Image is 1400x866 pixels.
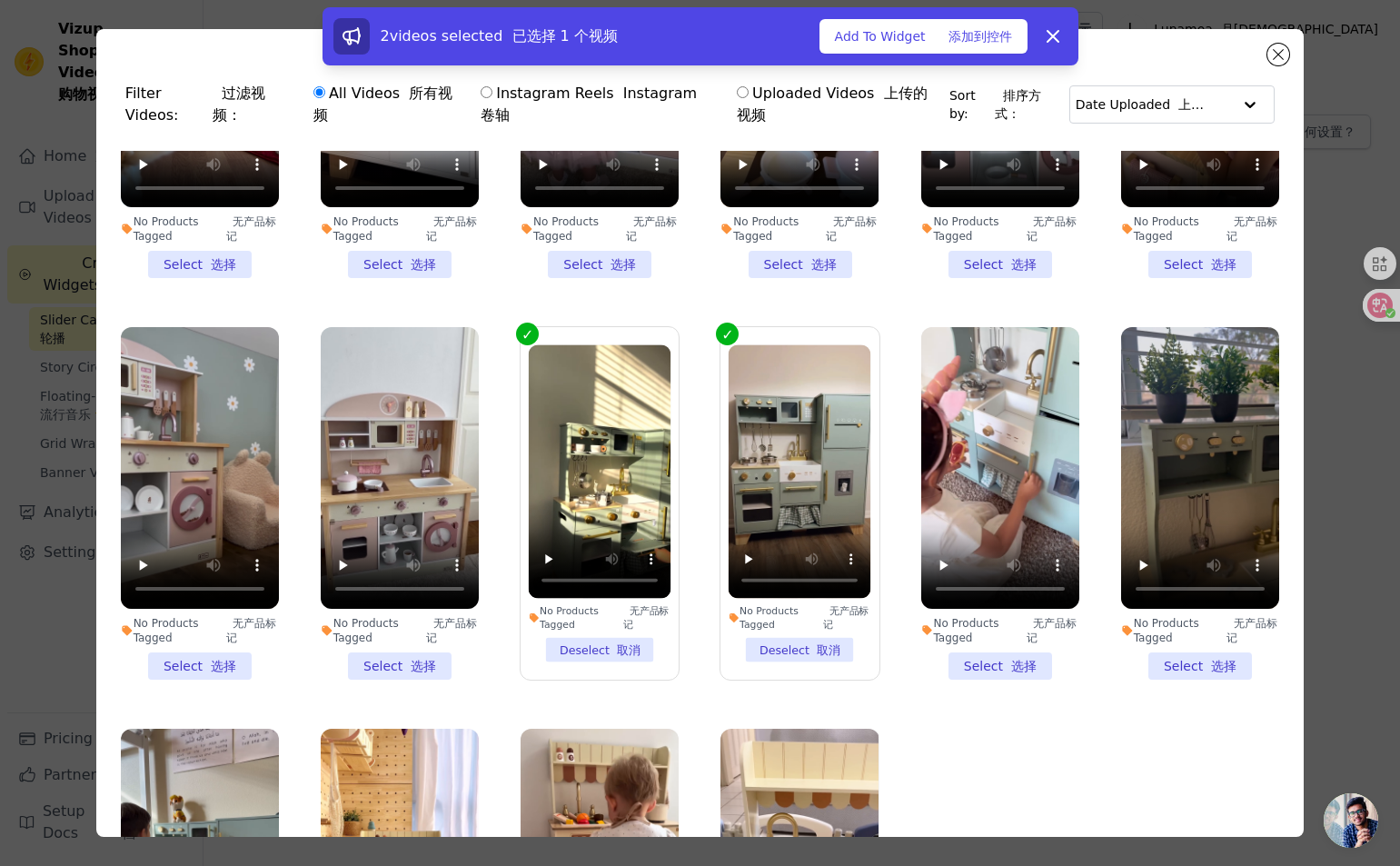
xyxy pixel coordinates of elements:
font: 无产品标记 [626,215,677,243]
div: Sort by: [949,85,1275,124]
label: Instagram Reels [480,82,712,127]
div: Filter Videos: [125,73,949,136]
div: No Products Tagged [121,616,279,645]
div: No Products Tagged [1121,214,1279,244]
font: 无产品标记 [1226,215,1277,243]
font: 无产品标记 [1027,215,1077,243]
font: 无产品标记 [426,215,477,243]
div: No Products Tagged [921,214,1079,244]
button: Add To Widget [819,19,1028,54]
font: 已选择 1 个视频 [512,27,618,45]
font: 无产品标记 [826,215,877,243]
font: 排序方式： [995,88,1041,121]
div: No Products Tagged [521,214,679,244]
font: 无产品标记 [426,617,477,644]
font: 无产品标记 [623,606,669,631]
font: 添加到控件 [948,29,1012,44]
div: No Products Tagged [1121,616,1279,645]
div: No Products Tagged [529,605,671,632]
div: No Products Tagged [321,214,479,244]
font: 过滤视频： [213,85,265,124]
a: Open chat [1324,793,1378,848]
font: 无产品标记 [226,617,277,644]
span: 2 videos selected [381,27,618,45]
font: 无产品标记 [1027,617,1077,644]
label: Uploaded Videos [736,82,940,127]
div: No Products Tagged [121,214,279,244]
div: No Products Tagged [720,214,879,244]
font: 无产品标记 [1226,617,1277,644]
div: No Products Tagged [321,616,479,645]
div: No Products Tagged [729,605,871,632]
font: 无产品标记 [824,606,869,631]
font: 无产品标记 [226,215,277,243]
label: All Videos [313,82,456,127]
div: No Products Tagged [921,616,1079,645]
